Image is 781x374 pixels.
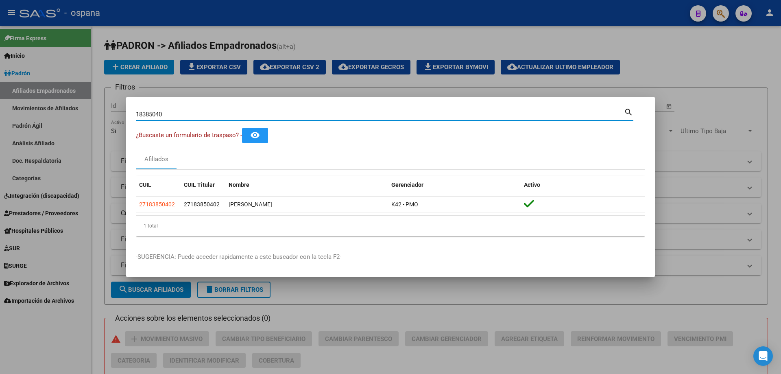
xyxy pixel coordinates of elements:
mat-icon: search [624,107,633,116]
span: Activo [524,182,540,188]
p: -SUGERENCIA: Puede acceder rapidamente a este buscador con la tecla F2- [136,252,645,262]
span: Nombre [229,182,249,188]
div: 1 total [136,216,645,236]
div: [PERSON_NAME] [229,200,385,209]
datatable-header-cell: Activo [521,176,645,194]
span: CUIL Titular [184,182,215,188]
span: 27183850402 [139,201,175,208]
datatable-header-cell: CUIL Titular [181,176,225,194]
span: 27183850402 [184,201,220,208]
span: CUIL [139,182,151,188]
mat-icon: remove_red_eye [250,130,260,140]
div: Open Intercom Messenger [753,346,773,366]
span: ¿Buscaste un formulario de traspaso? - [136,131,242,139]
span: K42 - PMO [391,201,418,208]
datatable-header-cell: CUIL [136,176,181,194]
datatable-header-cell: Nombre [225,176,388,194]
span: Gerenciador [391,182,423,188]
div: Afiliados [144,155,168,164]
datatable-header-cell: Gerenciador [388,176,521,194]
